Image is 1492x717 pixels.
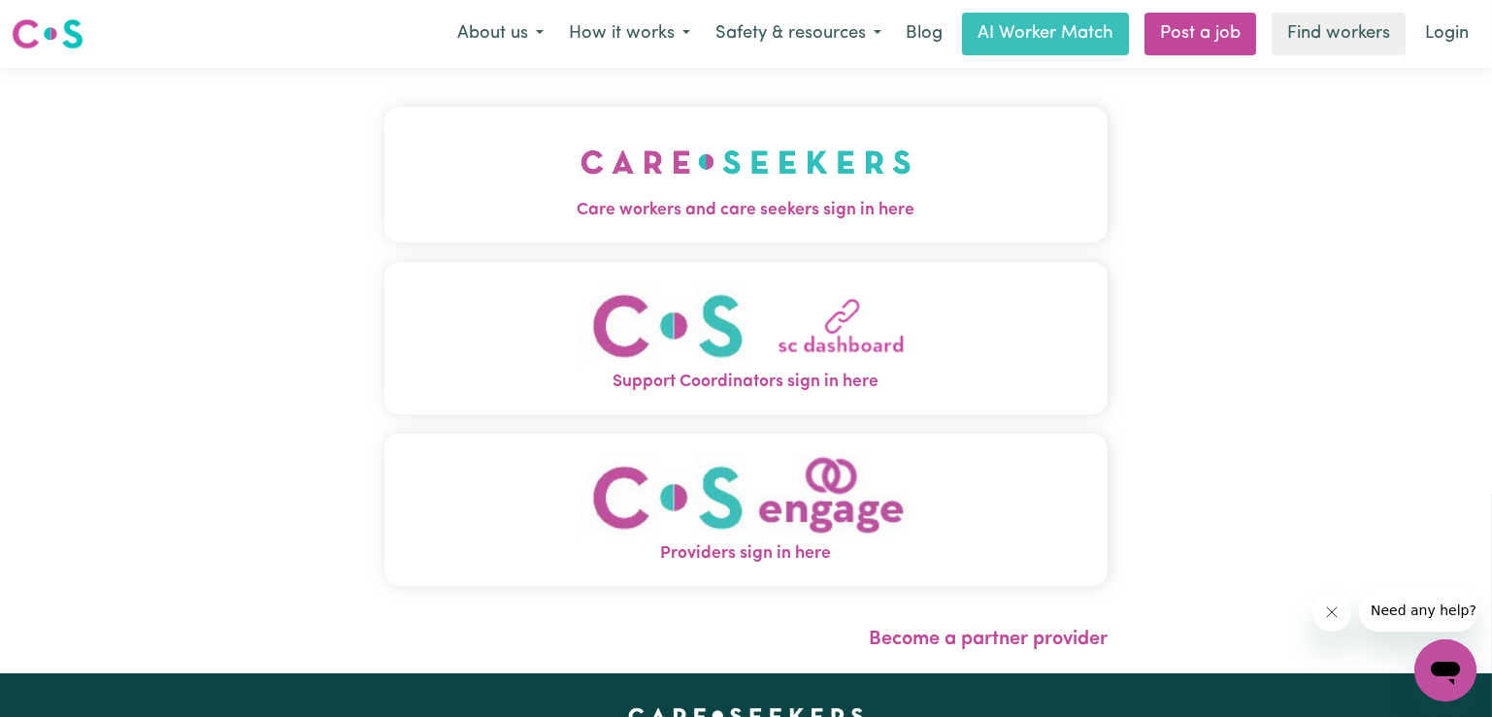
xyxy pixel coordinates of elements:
a: Blog [894,13,954,55]
iframe: Close message [1312,593,1351,632]
a: AI Worker Match [962,13,1129,55]
button: How it works [556,14,703,54]
a: Find workers [1272,13,1406,55]
iframe: Button to launch messaging window [1414,639,1476,701]
span: Providers sign in here [384,541,1108,567]
button: Support Coordinators sign in here [384,262,1108,414]
button: Safety & resources [703,14,894,54]
button: About us [445,14,556,54]
a: Login [1413,13,1480,55]
iframe: Message from company [1359,589,1476,632]
button: Providers sign in here [384,434,1108,586]
a: Become a partner provider [869,630,1108,649]
a: Post a job [1144,13,1256,55]
button: Care workers and care seekers sign in here [384,107,1108,243]
a: Careseekers logo [12,12,83,56]
span: Care workers and care seekers sign in here [384,198,1108,223]
span: Support Coordinators sign in here [384,370,1108,395]
img: Careseekers logo [12,16,83,51]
